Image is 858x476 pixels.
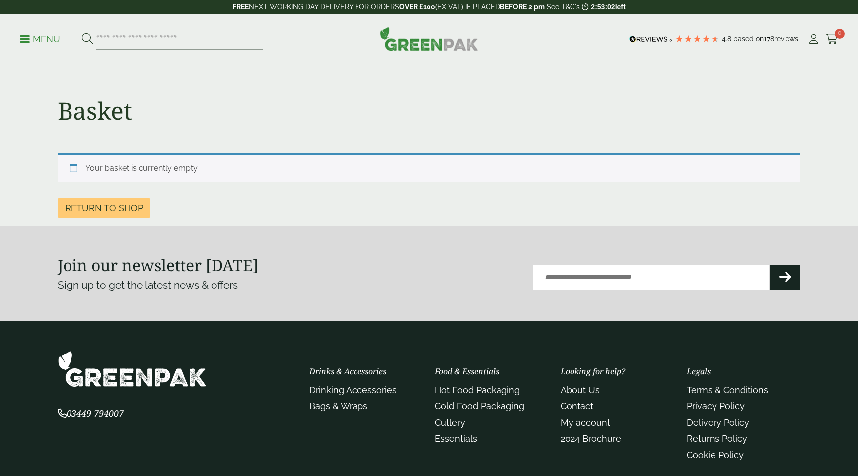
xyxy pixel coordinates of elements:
p: Sign up to get the latest news & offers [58,277,392,293]
i: My Account [807,34,820,44]
a: 03449 794007 [58,409,124,419]
a: Cutlery [435,417,465,428]
span: 2:53:02 [591,3,615,11]
img: GreenPak Supplies [380,27,478,51]
a: Cold Food Packaging [435,401,524,411]
span: Based on [733,35,764,43]
a: Return to shop [58,198,150,218]
span: 4.8 [722,35,733,43]
a: About Us [561,385,600,395]
a: Cookie Policy [687,450,744,460]
a: Menu [20,33,60,43]
a: Terms & Conditions [687,385,768,395]
span: left [615,3,626,11]
a: Privacy Policy [687,401,745,411]
a: 0 [826,32,838,47]
span: 178 [764,35,774,43]
a: Hot Food Packaging [435,385,520,395]
a: Delivery Policy [687,417,749,428]
a: Bags & Wraps [309,401,367,411]
a: Essentials [435,433,477,444]
div: 4.78 Stars [675,34,719,43]
img: REVIEWS.io [629,36,672,43]
div: Your basket is currently empty. [58,153,800,182]
strong: OVER £100 [399,3,435,11]
span: 0 [835,29,845,39]
span: 03449 794007 [58,407,124,419]
a: 2024 Brochure [561,433,621,444]
strong: Join our newsletter [DATE] [58,254,259,276]
a: Contact [561,401,593,411]
p: Menu [20,33,60,45]
h1: Basket [58,96,132,125]
i: Cart [826,34,838,44]
a: Drinking Accessories [309,385,397,395]
img: GreenPak Supplies [58,351,207,387]
strong: BEFORE 2 pm [500,3,545,11]
a: Returns Policy [687,433,747,444]
a: My account [561,417,610,428]
a: See T&C's [547,3,580,11]
strong: FREE [232,3,249,11]
span: reviews [774,35,798,43]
